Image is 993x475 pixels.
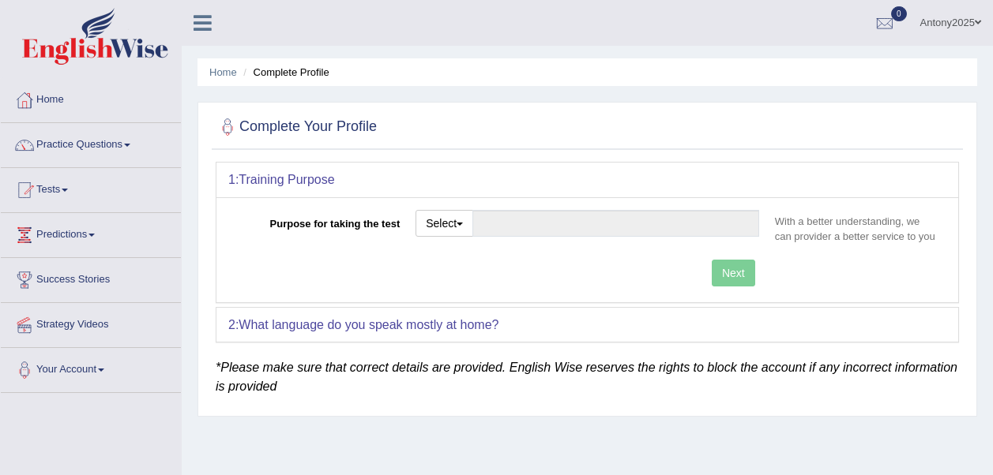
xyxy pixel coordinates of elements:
div: 2: [216,308,958,342]
a: Home [1,78,181,118]
label: Purpose for taking the test [228,210,408,231]
a: Practice Questions [1,123,181,163]
a: Home [209,66,237,78]
div: 1: [216,163,958,197]
span: 0 [891,6,907,21]
em: *Please make sure that correct details are provided. English Wise reserves the rights to block th... [216,361,957,393]
a: Success Stories [1,258,181,297]
a: Strategy Videos [1,303,181,342]
p: With a better understanding, we can provider a better service to you [767,214,946,244]
b: Training Purpose [239,173,334,186]
b: What language do you speak mostly at home? [239,318,498,331]
a: Predictions [1,213,181,252]
h2: Complete Your Profile [216,115,377,139]
li: Complete Profile [239,65,329,80]
button: Select [416,210,473,237]
a: Your Account [1,348,181,387]
a: Tests [1,168,181,208]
